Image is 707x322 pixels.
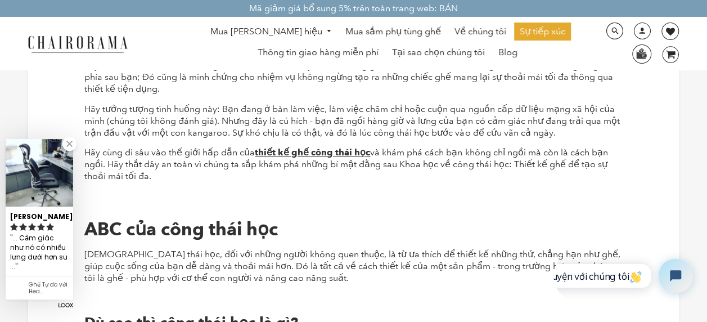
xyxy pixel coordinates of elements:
[386,43,490,61] a: Tại sao chọn chúng tôi
[258,47,379,59] span: Thông tin giao hàng miễn phí
[28,223,36,231] svg: Biểu tượng xếp hạng đầy đủ
[345,26,441,38] span: Mua sắm phụ tùng ghế
[19,223,27,231] svg: Biểu tượng xếp hạng đầy đủ
[340,23,447,41] a: Mua sắm phụ tùng ghế
[37,223,45,231] svg: Biểu tượng xếp hạng đầy đủ
[553,249,702,302] iframe: Tidio Chat
[29,281,69,295] div: Freedom Chair with Headrest | Blue Leather | - (Renewed)
[520,26,565,38] span: Sự tiếp xúc
[633,45,650,62] img: WhatsApp_Image_2024-07-12_at_16.23.01.webp
[182,23,594,64] nav: Máy tính để bànĐiều hướng
[210,26,322,37] font: Mua [PERSON_NAME] hiệu
[84,147,607,181] span: và khám phá cách bạn không chỉ ngồi mà còn là cách bạn ngồi. Hãy thắt dây an toàn vì chúng ta sắp...
[84,48,613,94] span: Chiếc ghế bình thường, một món đồ nội thất mà chúng ta thường bỏ qua, thản nhiên ngồi xuống mà kh...
[498,47,517,59] span: Blog
[454,26,506,38] span: Về chúng tôi
[6,139,73,207] img: Đánh giá Zachary về Ghế Tự do có tựa đầu | Da xanh | - (Gia hạn)
[493,43,523,61] a: Blog
[205,23,338,41] a: Mua [PERSON_NAME] hiệu
[105,10,139,43] button: Mở tiện ích trò chuyện
[10,232,69,273] div: ...It feels like it has more lower back support too.Â...
[10,223,18,231] svg: Biểu tượng xếp hạng đầy đủ
[514,23,571,41] a: Sự tiếp xúc
[84,147,255,158] span: Hãy cùng đi sâu vào thế giới hấp dẫn của
[10,208,69,222] div: [PERSON_NAME]
[84,249,620,283] span: [DEMOGRAPHIC_DATA] thái học, đối với những người không quen thuộc, là từ ưa thích để thiết kế nhữ...
[84,104,619,138] span: Hãy tưởng tượng tình huống này: Bạn đang ở bàn làm việc, làm việc chăm chỉ hoặc cuộn qua nguồn cấ...
[449,23,512,41] a: Về chúng tôi
[84,218,278,240] b: ABC của công thái học
[255,147,370,158] a: thiết kế ghế công thái học
[46,223,54,231] svg: Biểu tượng xếp hạng đầy đủ
[392,47,485,59] span: Tại sao chọn chúng tôi
[21,34,134,53] img: Chủ tịch
[252,43,384,61] a: Thông tin giao hàng miễn phí
[76,22,88,33] img: 👋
